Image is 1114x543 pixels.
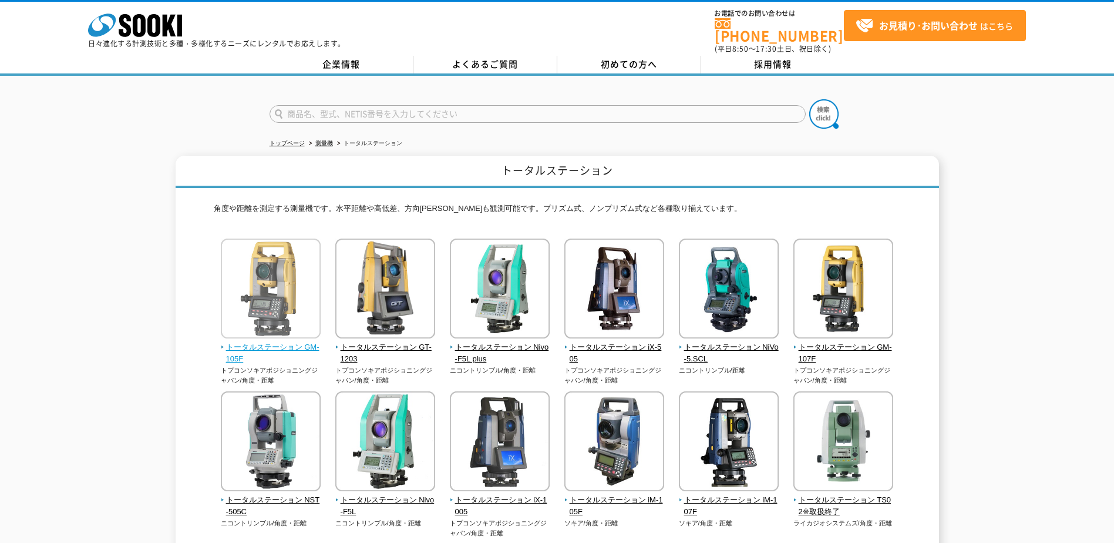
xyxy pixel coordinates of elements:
[564,239,664,341] img: トータルステーション iX-505
[679,330,779,366] a: トータルステーション NiVo-5.SCL
[315,140,333,146] a: 測量機
[221,366,321,385] p: トプコンソキアポジショニングジャパン/角度・距離
[856,17,1013,35] span: はこちら
[221,483,321,518] a: トータルステーション NST-505C
[732,43,749,54] span: 8:50
[701,56,845,73] a: 採用情報
[450,518,550,538] p: トプコンソキアポジショニングジャパン/角度・距離
[450,239,550,341] img: トータルステーション Nivo-F5L plus
[335,366,436,385] p: トプコンソキアポジショニングジャパン/角度・距離
[679,391,779,494] img: トータルステーション iM-107F
[793,239,893,341] img: トータルステーション GM-107F
[450,391,550,494] img: トータルステーション iX-1005
[793,483,894,518] a: トータルステーション TS02※取扱終了
[270,105,806,123] input: 商品名、型式、NETIS番号を入力してください
[679,494,779,519] span: トータルステーション iM-107F
[564,494,665,519] span: トータルステーション iM-105F
[679,341,779,366] span: トータルステーション NiVo-5.SCL
[793,366,894,385] p: トプコンソキアポジショニングジャパン/角度・距離
[756,43,777,54] span: 17:30
[679,239,779,341] img: トータルステーション NiVo-5.SCL
[564,391,664,494] img: トータルステーション iM-105F
[557,56,701,73] a: 初めての方へ
[450,366,550,376] p: ニコントリンブル/角度・距離
[679,518,779,528] p: ソキア/角度・距離
[221,341,321,366] span: トータルステーション GM-105F
[793,341,894,366] span: トータルステーション GM-107F
[564,366,665,385] p: トプコンソキアポジショニングジャパン/角度・距離
[335,239,435,341] img: トータルステーション GT-1203
[335,483,436,518] a: トータルステーション Nivo-F5L
[564,341,665,366] span: トータルステーション iX-505
[844,10,1026,41] a: お見積り･お問い合わせはこちら
[335,494,436,519] span: トータルステーション Nivo-F5L
[221,518,321,528] p: ニコントリンブル/角度・距離
[564,483,665,518] a: トータルステーション iM-105F
[88,40,345,47] p: 日々進化する計測技術と多種・多様化するニーズにレンタルでお応えします。
[793,391,893,494] img: トータルステーション TS02※取扱終了
[335,341,436,366] span: トータルステーション GT-1203
[564,330,665,366] a: トータルステーション iX-505
[270,56,413,73] a: 企業情報
[221,391,321,494] img: トータルステーション NST-505C
[335,391,435,494] img: トータルステーション Nivo-F5L
[221,330,321,366] a: トータルステーション GM-105F
[715,43,831,54] span: (平日 ～ 土日、祝日除く)
[214,203,901,221] p: 角度や距離を測定する測量機です。水平距離や高低差、方向[PERSON_NAME]も観測可能です。プリズム式、ノンプリズム式など各種取り揃えています。
[793,330,894,366] a: トータルステーション GM-107F
[450,330,550,366] a: トータルステーション Nivo-F5L plus
[793,494,894,519] span: トータルステーション TS02※取扱終了
[176,156,939,188] h1: トータルステーション
[450,341,550,366] span: トータルステーション Nivo-F5L plus
[221,239,321,341] img: トータルステーション GM-105F
[335,518,436,528] p: ニコントリンブル/角度・距離
[450,483,550,518] a: トータルステーション iX-1005
[564,518,665,528] p: ソキア/角度・距離
[601,58,657,71] span: 初めての方へ
[270,140,305,146] a: トップページ
[335,138,402,150] li: トータルステーション
[879,18,978,32] strong: お見積り･お問い合わせ
[679,483,779,518] a: トータルステーション iM-107F
[413,56,557,73] a: よくあるご質問
[809,99,839,129] img: btn_search.png
[335,330,436,366] a: トータルステーション GT-1203
[450,494,550,519] span: トータルステーション iX-1005
[679,366,779,376] p: ニコントリンブル/距離
[221,494,321,519] span: トータルステーション NST-505C
[793,518,894,528] p: ライカジオシステムズ/角度・距離
[715,10,844,17] span: お電話でのお問い合わせは
[715,18,844,42] a: [PHONE_NUMBER]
